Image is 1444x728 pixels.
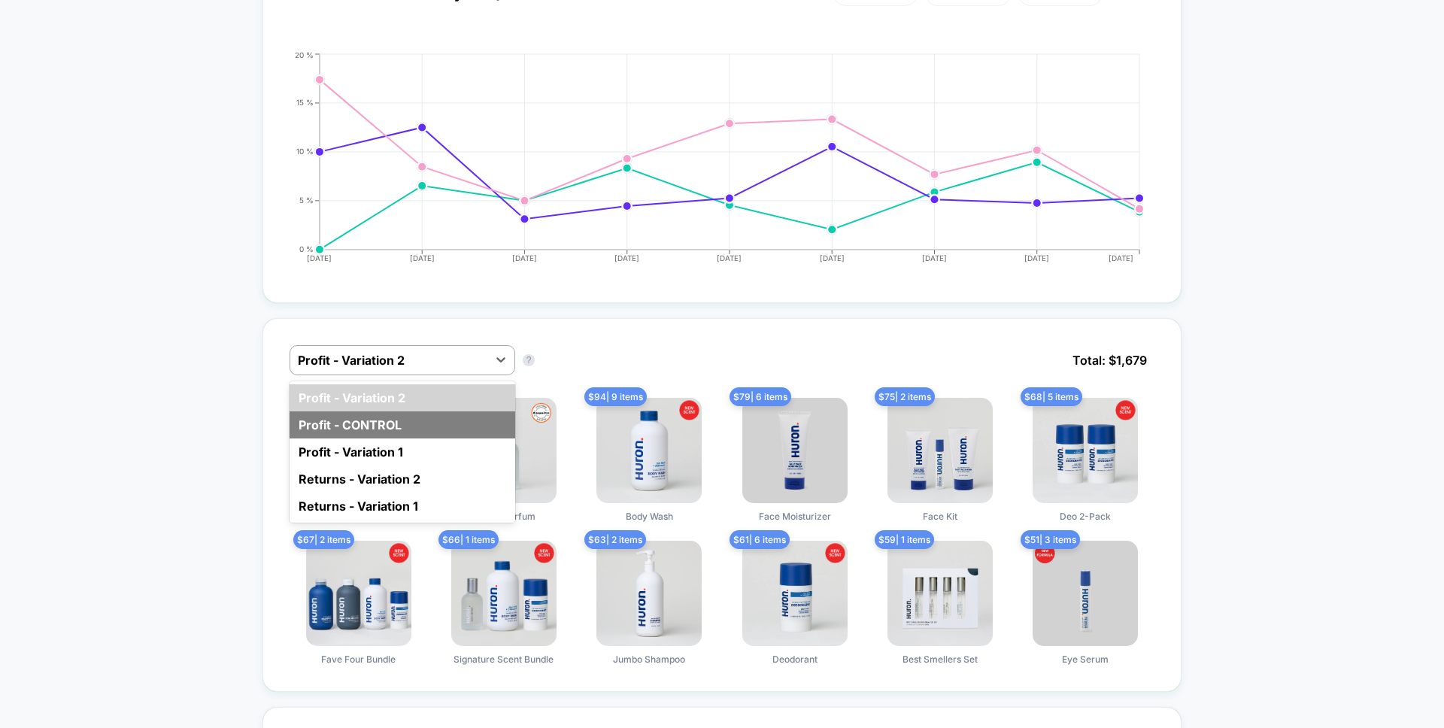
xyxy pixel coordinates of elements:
tspan: [DATE] [409,253,434,262]
img: Deo 2-Pack [1033,398,1138,503]
img: Jumbo Shampoo [596,541,702,646]
span: Signature Scent Bundle [454,654,554,665]
tspan: [DATE] [1025,253,1050,262]
span: Face Moisturizer [759,511,831,522]
img: Deodorant [742,541,848,646]
span: Eye Serum [1062,654,1109,665]
tspan: [DATE] [717,253,742,262]
tspan: 15 % [296,98,314,107]
div: Profit - Variation 2 [290,384,515,411]
img: Face Kit [887,398,993,503]
span: $ 67 | 2 items [293,530,354,549]
span: $ 94 | 9 items [584,387,647,406]
tspan: 0 % [299,244,314,253]
span: $ 61 | 6 items [730,530,790,549]
span: $ 63 | 2 items [584,530,646,549]
div: Returns - Variation 1 [290,493,515,520]
span: Total: $ 1,679 [1065,345,1154,375]
img: Fave Four Bundle [306,541,411,646]
tspan: [DATE] [1109,253,1134,262]
img: Face Moisturizer [742,398,848,503]
tspan: [DATE] [820,253,845,262]
span: Fave Four Bundle [321,654,396,665]
img: Body Wash [596,398,702,503]
span: Jumbo Shampoo [613,654,685,665]
span: Deo 2-Pack [1060,511,1111,522]
img: Best Smellers Set [887,541,993,646]
img: Signature Scent Bundle [451,541,557,646]
div: Returns - Variation 2 [290,466,515,493]
div: CONVERSION_RATE [275,50,1139,276]
span: $ 68 | 5 items [1021,387,1082,406]
tspan: 20 % [295,50,314,59]
tspan: [DATE] [307,253,332,262]
tspan: 10 % [296,147,314,156]
div: Profit - Variation 1 [290,438,515,466]
span: Best Smellers Set [902,654,978,665]
tspan: [DATE] [512,253,537,262]
span: Face Kit [923,511,957,522]
tspan: 5 % [299,196,314,205]
div: Profit - CONTROL [290,411,515,438]
tspan: [DATE] [614,253,639,262]
tspan: [DATE] [922,253,947,262]
span: $ 75 | 2 items [875,387,935,406]
span: $ 66 | 1 items [438,530,499,549]
span: Body Wash [626,511,673,522]
span: $ 59 | 1 items [875,530,934,549]
span: $ 79 | 6 items [730,387,791,406]
span: Deodorant [772,654,818,665]
span: $ 51 | 3 items [1021,530,1080,549]
img: Eye Serum [1033,541,1138,646]
button: ? [523,354,535,366]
